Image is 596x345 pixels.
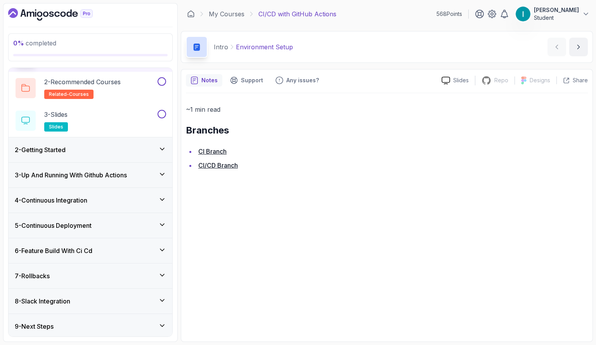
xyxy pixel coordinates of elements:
p: Support [241,76,263,84]
a: My Courses [209,9,244,19]
button: previous content [547,38,566,56]
h3: 5 - Continuous Deployment [15,221,92,230]
p: 568 Points [437,10,462,18]
a: Dashboard [8,8,111,21]
button: 3-Up And Running With Github Actions [9,163,172,187]
button: 8-Slack Integration [9,289,172,314]
a: Slides [435,76,475,85]
h3: 6 - Feature Build With Ci Cd [15,246,92,255]
h2: Branches [186,124,588,137]
span: slides [49,124,63,130]
button: next content [569,38,588,56]
p: CI/CD with GitHub Actions [258,9,336,19]
span: completed [13,39,56,47]
button: Share [556,76,588,84]
p: Intro [214,42,228,52]
p: 3 - Slides [44,110,68,119]
p: Repo [494,76,508,84]
p: ~1 min read [186,104,588,115]
p: Slides [453,76,469,84]
button: 9-Next Steps [9,314,172,339]
h3: 3 - Up And Running With Github Actions [15,170,127,180]
p: Share [573,76,588,84]
h3: 2 - Getting Started [15,145,66,154]
p: Any issues? [286,76,319,84]
button: 2-Getting Started [9,137,172,162]
img: user profile image [516,7,530,21]
a: Dashboard [187,10,195,18]
button: 5-Continuous Deployment [9,213,172,238]
p: Environment Setup [236,42,293,52]
span: 0 % [13,39,24,47]
button: notes button [186,74,222,87]
h3: 9 - Next Steps [15,322,54,331]
button: 6-Feature Build With Ci Cd [9,238,172,263]
h3: 4 - Continuous Integration [15,196,87,205]
p: Designs [530,76,550,84]
span: related-courses [49,91,89,97]
a: CI Branch [198,147,227,155]
button: 2-Recommended Coursesrelated-courses [15,77,166,99]
button: 4-Continuous Integration [9,188,172,213]
button: Support button [225,74,268,87]
p: Student [534,14,579,22]
p: Notes [201,76,218,84]
a: CI/CD Branch [198,161,238,169]
button: 3-Slidesslides [15,110,166,132]
p: [PERSON_NAME] [534,6,579,14]
p: 2 - Recommended Courses [44,77,121,87]
h3: 7 - Rollbacks [15,271,50,281]
h3: 8 - Slack Integration [15,296,70,306]
button: 7-Rollbacks [9,264,172,288]
button: user profile image[PERSON_NAME]Student [515,6,590,22]
button: Feedback button [271,74,324,87]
